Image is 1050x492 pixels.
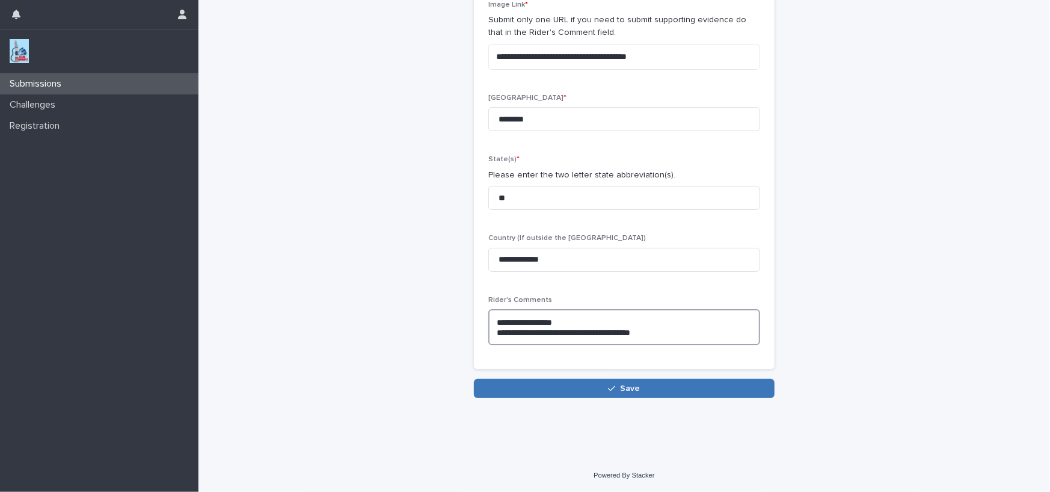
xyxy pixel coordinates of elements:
span: Country (If outside the [GEOGRAPHIC_DATA]) [488,235,646,242]
img: jxsLJbdS1eYBI7rVAS4p [10,39,29,63]
span: [GEOGRAPHIC_DATA] [488,94,566,102]
span: Save [621,384,640,393]
p: Please enter the two letter state abbreviation(s). [488,169,760,182]
p: Registration [5,120,69,132]
span: State(s) [488,156,520,163]
button: Save [474,379,775,398]
p: Submissions [5,78,71,90]
span: Image Link [488,1,528,8]
span: Rider's Comments [488,297,552,304]
p: Challenges [5,99,65,111]
p: Submit only one URL if you need to submit supporting evidence do that in the Rider's Comment field. [488,14,760,39]
a: Powered By Stacker [594,472,654,479]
